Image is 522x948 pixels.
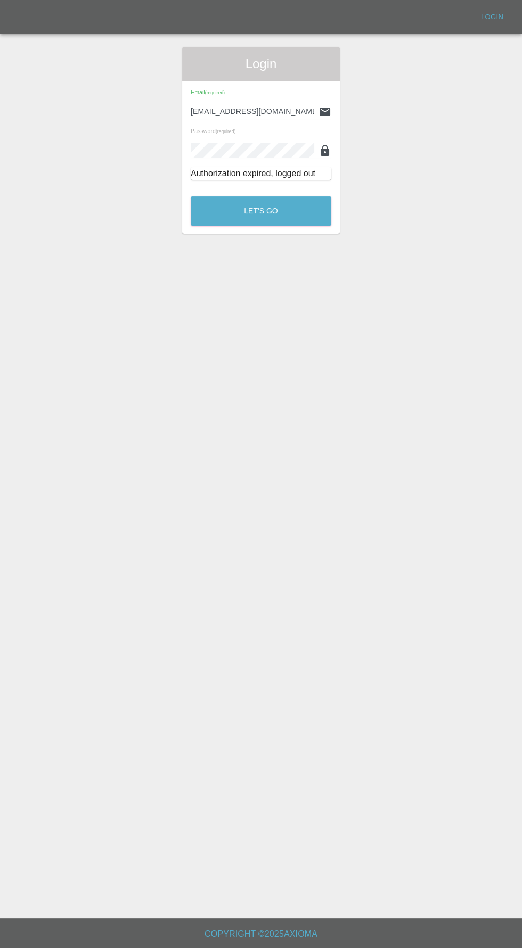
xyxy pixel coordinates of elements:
div: Authorization expired, logged out [191,167,331,180]
span: Email [191,89,225,95]
button: Let's Go [191,196,331,226]
span: Password [191,128,235,134]
a: Login [475,9,509,26]
h6: Copyright © 2025 Axioma [9,927,513,942]
small: (required) [216,129,235,134]
small: (required) [205,90,225,95]
span: Login [191,55,331,72]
